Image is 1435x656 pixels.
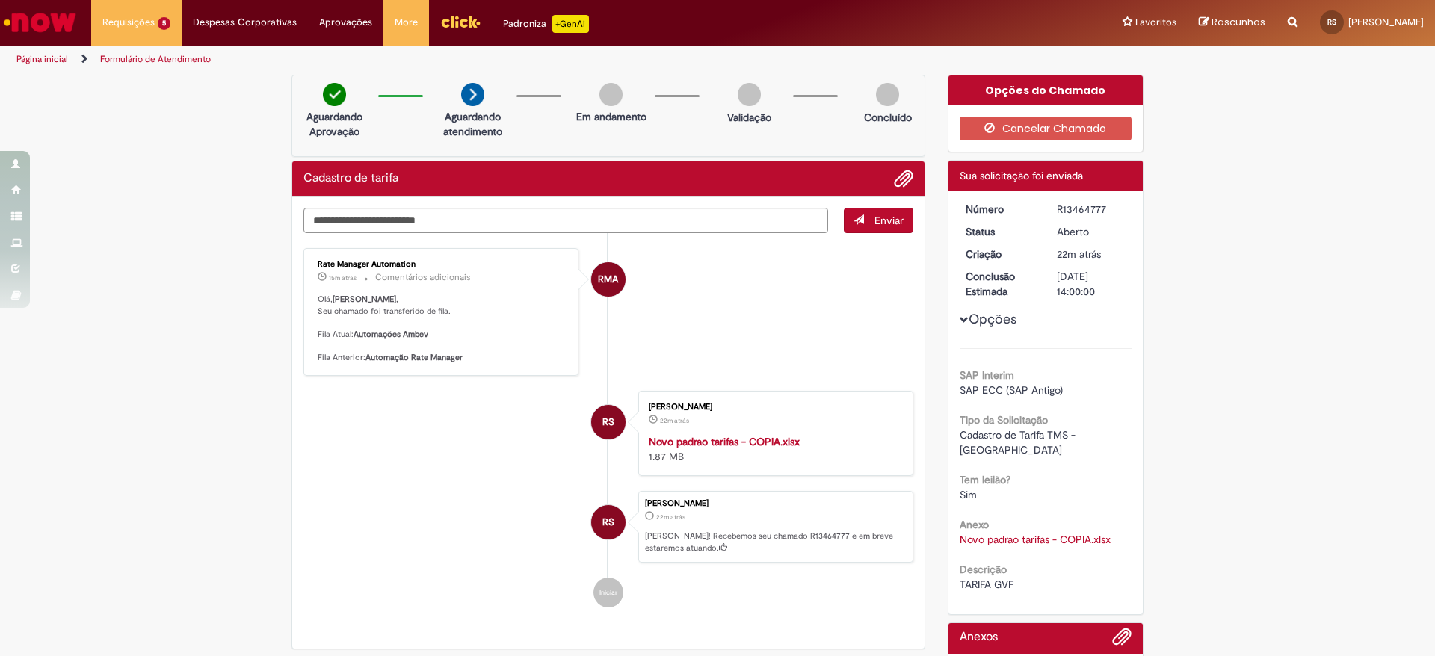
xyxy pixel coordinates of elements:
[864,110,912,125] p: Concluído
[1057,202,1126,217] div: R13464777
[303,172,398,185] h2: Cadastro de tarifa Histórico de tíquete
[319,15,372,30] span: Aprovações
[329,273,357,282] time: 30/08/2025 10:30:19
[193,15,297,30] span: Despesas Corporativas
[602,504,614,540] span: RS
[960,563,1007,576] b: Descrição
[960,488,977,501] span: Sim
[1057,247,1126,262] div: 30/08/2025 10:22:55
[329,273,357,282] span: 15m atrás
[844,208,913,233] button: Enviar
[1057,247,1101,261] span: 22m atrás
[1057,247,1101,261] time: 30/08/2025 10:22:55
[1112,627,1132,654] button: Adicionar anexos
[960,368,1014,382] b: SAP Interim
[552,15,589,33] p: +GenAi
[1057,224,1126,239] div: Aberto
[354,329,428,340] b: Automações Ambev
[591,262,626,297] div: Rate Manager Automation
[960,631,998,644] h2: Anexos
[954,202,1046,217] dt: Número
[1057,269,1126,299] div: [DATE] 14:00:00
[1327,17,1336,27] span: RS
[876,83,899,106] img: img-circle-grey.png
[591,405,626,439] div: Rodrigo Alves Da Silva
[960,473,1010,486] b: Tem leilão?
[576,109,646,124] p: Em andamento
[948,75,1144,105] div: Opções do Chamado
[649,434,898,464] div: 1.87 MB
[365,352,463,363] b: Automação Rate Manager
[598,262,618,297] span: RMA
[660,416,689,425] time: 30/08/2025 10:22:51
[649,435,800,448] a: Novo padrao tarifas - COPIA.xlsx
[727,110,771,125] p: Validação
[11,46,945,73] ul: Trilhas de página
[645,530,905,554] p: [PERSON_NAME]! Recebemos seu chamado R13464777 e em breve estaremos atuando.
[954,224,1046,239] dt: Status
[1199,16,1265,30] a: Rascunhos
[960,428,1078,457] span: Cadastro de Tarifa TMS - [GEOGRAPHIC_DATA]
[1212,15,1265,29] span: Rascunhos
[960,383,1063,397] span: SAP ECC (SAP Antigo)
[645,499,905,508] div: [PERSON_NAME]
[960,413,1048,427] b: Tipo da Solicitação
[303,233,913,622] ul: Histórico de tíquete
[960,518,989,531] b: Anexo
[660,416,689,425] span: 22m atrás
[102,15,155,30] span: Requisições
[894,169,913,188] button: Adicionar anexos
[591,505,626,539] div: Rodrigo Alves Da Silva
[100,53,211,65] a: Formulário de Atendimento
[436,109,509,139] p: Aguardando atendimento
[318,294,567,364] p: Olá, , Seu chamado foi transferido de fila. Fila Atual: Fila Anterior:
[649,403,898,412] div: [PERSON_NAME]
[1135,15,1176,30] span: Favoritos
[333,294,396,305] b: [PERSON_NAME]
[960,117,1132,140] button: Cancelar Chamado
[656,513,685,522] time: 30/08/2025 10:22:55
[395,15,418,30] span: More
[158,17,170,30] span: 5
[318,260,567,269] div: Rate Manager Automation
[874,214,904,227] span: Enviar
[960,533,1111,546] a: Download de Novo padrao tarifas - COPIA.xlsx
[440,10,481,33] img: click_logo_yellow_360x200.png
[1348,16,1424,28] span: [PERSON_NAME]
[960,578,1013,591] span: TARIFA GVF
[461,83,484,106] img: arrow-next.png
[503,15,589,33] div: Padroniza
[599,83,623,106] img: img-circle-grey.png
[303,208,828,233] textarea: Digite sua mensagem aqui...
[298,109,371,139] p: Aguardando Aprovação
[303,491,913,563] li: Rodrigo Alves Da Silva
[738,83,761,106] img: img-circle-grey.png
[1,7,78,37] img: ServiceNow
[602,404,614,440] span: RS
[323,83,346,106] img: check-circle-green.png
[960,169,1083,182] span: Sua solicitação foi enviada
[954,269,1046,299] dt: Conclusão Estimada
[656,513,685,522] span: 22m atrás
[954,247,1046,262] dt: Criação
[375,271,471,284] small: Comentários adicionais
[16,53,68,65] a: Página inicial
